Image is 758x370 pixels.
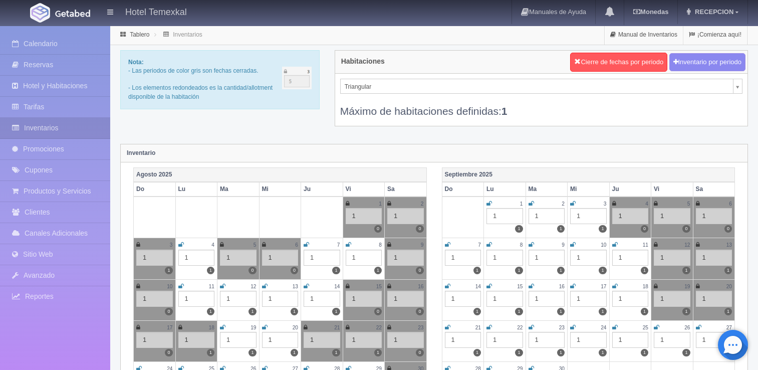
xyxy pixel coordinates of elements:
label: 0 [248,267,256,274]
b: Monedas [633,8,668,16]
label: 1 [374,267,382,274]
div: 1 [387,208,424,224]
a: Manual de Inventarios [605,25,683,45]
a: Triangular [340,79,742,94]
label: 0 [165,308,172,315]
label: 1 [332,267,340,274]
label: 1 [599,267,606,274]
div: 1 [696,291,732,307]
small: 14 [475,284,481,289]
th: Sa [385,182,427,197]
label: 1 [165,267,172,274]
div: 1 [486,332,523,348]
label: 1 [473,308,481,315]
th: Mi [568,182,610,197]
div: 1 [486,208,523,224]
small: 4 [645,201,648,207]
div: 1 [178,250,215,266]
div: 1 [570,250,607,266]
small: 21 [475,325,481,330]
small: 2 [562,201,565,207]
small: 1 [520,201,523,207]
label: 1 [515,308,523,315]
small: 11 [643,242,648,248]
small: 5 [687,201,690,207]
small: 16 [559,284,565,289]
th: Ju [609,182,651,197]
small: 26 [684,325,690,330]
label: 0 [165,349,172,356]
small: 20 [726,284,732,289]
div: 1 [178,332,215,348]
label: 1 [515,267,523,274]
label: 0 [416,225,423,233]
div: 1 [612,332,649,348]
label: 1 [682,267,690,274]
label: 1 [557,225,565,233]
small: 8 [379,242,382,248]
small: 9 [421,242,424,248]
strong: Inventario [127,149,155,156]
small: 13 [293,284,298,289]
label: 1 [557,267,565,274]
label: 1 [724,267,732,274]
div: 1 [136,250,173,266]
small: 17 [167,325,172,330]
small: 18 [209,325,214,330]
div: 1 [136,291,173,307]
small: 7 [478,242,481,248]
div: 1 [220,332,257,348]
label: 0 [416,349,423,356]
small: 10 [167,284,172,289]
label: 1 [515,349,523,356]
label: 1 [641,267,648,274]
div: 1 [346,332,382,348]
small: 3 [604,201,607,207]
label: 1 [248,349,256,356]
small: 9 [562,242,565,248]
label: 0 [374,308,382,315]
th: Do [442,182,484,197]
div: 1 [346,250,382,266]
div: 1 [570,332,607,348]
small: 21 [334,325,340,330]
label: 1 [332,349,340,356]
div: 1 [387,250,424,266]
label: 1 [248,308,256,315]
div: 1 [529,208,565,224]
div: Máximo de habitaciones definidas: [340,94,742,118]
small: 18 [643,284,648,289]
small: 23 [559,325,565,330]
label: 0 [416,308,423,315]
h4: Hotel Temexkal [125,5,187,18]
th: Agosto 2025 [134,167,427,182]
div: 1 [387,291,424,307]
button: Inventario por periodo [669,53,745,72]
small: 27 [726,325,732,330]
th: Ma [526,182,568,197]
a: Tablero [130,31,149,38]
th: Vi [651,182,693,197]
div: 1 [346,291,382,307]
small: 5 [254,242,257,248]
div: 1 [262,291,299,307]
div: 1 [529,332,565,348]
small: 22 [376,325,382,330]
small: 17 [601,284,606,289]
th: Ju [301,182,343,197]
div: 1 [304,291,340,307]
label: 1 [641,308,648,315]
th: Do [134,182,176,197]
small: 7 [337,242,340,248]
th: Septiembre 2025 [442,167,735,182]
div: 1 [445,250,481,266]
div: 1 [696,332,732,348]
div: 1 [136,332,173,348]
th: Ma [217,182,260,197]
label: 1 [724,308,732,315]
label: 1 [332,308,340,315]
div: 1 [654,208,690,224]
small: 22 [517,325,523,330]
label: 1 [291,349,298,356]
label: 0 [682,225,690,233]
